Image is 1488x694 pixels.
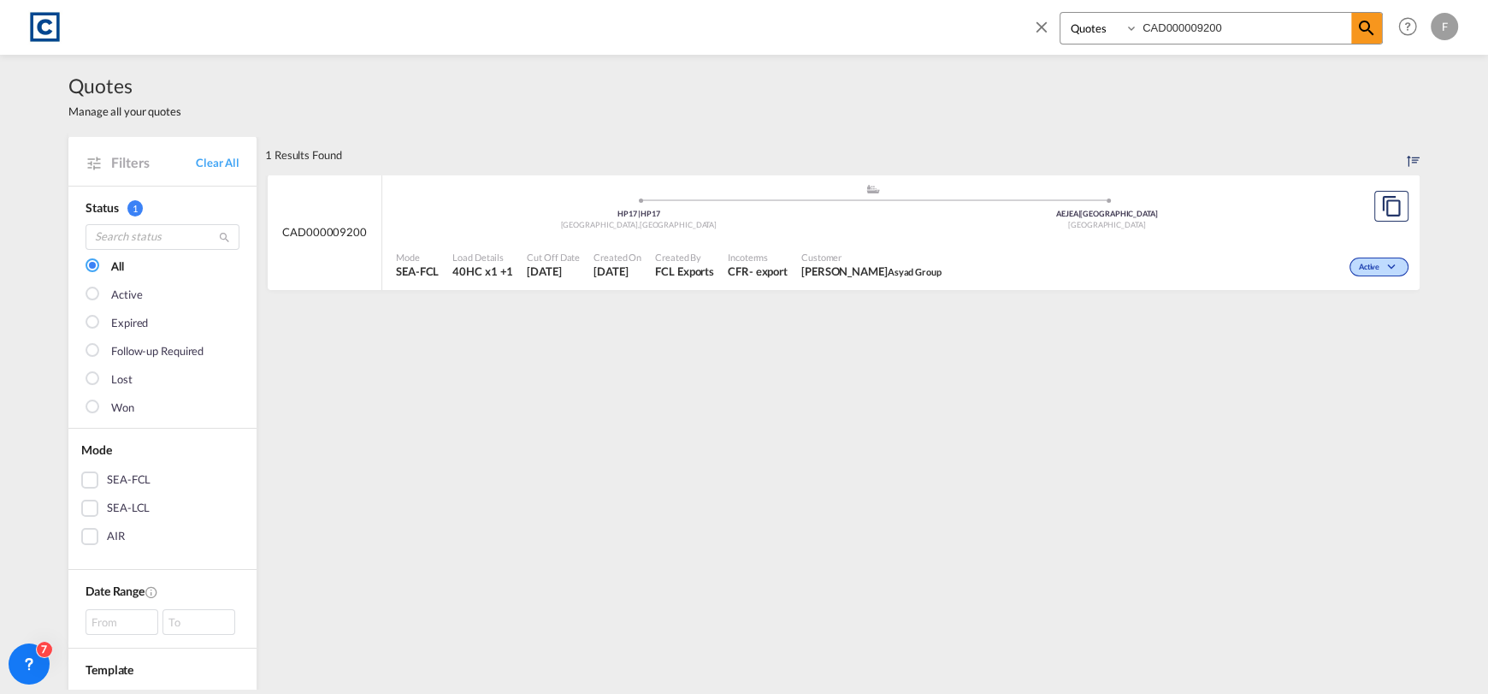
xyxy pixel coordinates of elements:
[111,371,133,389] div: Lost
[81,442,112,457] span: Mode
[218,231,231,244] md-icon: icon-magnify
[527,251,580,264] span: Cut Off Date
[641,209,660,218] span: HP17
[68,72,181,99] span: Quotes
[68,104,181,119] span: Manage all your quotes
[26,8,64,46] img: 1fdb9190129311efbfaf67cbb4249bed.jpeg
[728,264,749,279] div: CFR
[1374,191,1408,222] button: Copy Quote
[1431,13,1458,40] div: F
[81,500,244,517] md-checkbox: SEA-LCL
[1359,262,1384,274] span: Active
[111,258,124,276] div: All
[1068,220,1145,229] span: [GEOGRAPHIC_DATA]
[728,251,788,264] span: Incoterms
[111,400,134,417] div: Won
[638,220,640,229] span: ,
[655,264,714,279] span: FCL Exports
[196,155,239,170] a: Clear All
[1393,12,1431,43] div: Help
[1056,209,1158,218] span: AEJEA [GEOGRAPHIC_DATA]
[111,315,148,332] div: Expired
[86,609,158,635] div: From
[127,200,143,217] span: 1
[801,264,942,279] span: Marie Joy Kenlijan Asyad Group
[81,528,244,545] md-checkbox: AIR
[162,609,235,635] div: To
[527,264,580,279] span: 5 Aug 2025
[560,220,639,229] span: [GEOGRAPHIC_DATA]
[107,472,151,489] div: SEA-FCL
[86,200,118,215] span: Status
[617,209,641,218] span: HP17
[111,153,196,172] span: Filters
[655,251,714,264] span: Created By
[86,662,133,677] span: Template
[1032,17,1051,36] md-icon: icon-close
[1393,12,1422,41] span: Help
[1381,196,1402,217] md-icon: assets/icons/custom/copyQuote.svg
[1356,18,1377,39] md-icon: icon-magnify
[86,609,239,635] span: From To
[81,472,244,489] md-checkbox: SEA-FCL
[396,264,439,279] span: SEA-FCL
[86,199,239,217] div: Status 1
[1138,13,1351,43] input: Enter Quotation Number
[593,251,641,264] span: Created On
[801,251,942,264] span: Customer
[593,264,641,279] span: 5 Aug 2025
[265,136,342,174] div: 1 Results Found
[638,209,641,218] span: |
[1349,258,1408,276] div: Change Status Here
[86,224,239,250] input: Search status
[86,584,145,598] span: Date Range
[111,287,142,304] div: Active
[1078,209,1080,218] span: |
[268,175,1420,291] div: CAD000009200 assets/icons/custom/ship-fill.svgassets/icons/custom/roll-o-plane.svgOrigin United K...
[863,185,883,193] md-icon: assets/icons/custom/ship-fill.svg
[640,220,717,229] span: [GEOGRAPHIC_DATA]
[749,264,788,279] div: - export
[728,264,788,279] div: CFR export
[1384,263,1404,272] md-icon: icon-chevron-down
[396,251,439,264] span: Mode
[282,224,367,240] span: CAD000009200
[1351,13,1382,44] span: icon-magnify
[452,264,513,279] span: 40HC x 1 , 20GP x 1
[107,500,150,517] div: SEA-LCL
[111,343,204,360] div: Follow-up Required
[452,251,513,264] span: Load Details
[888,266,942,277] span: Asyad Group
[1032,12,1060,53] span: icon-close
[107,528,125,545] div: AIR
[145,585,158,599] md-icon: Created On
[1407,136,1420,174] div: Sort by: Created On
